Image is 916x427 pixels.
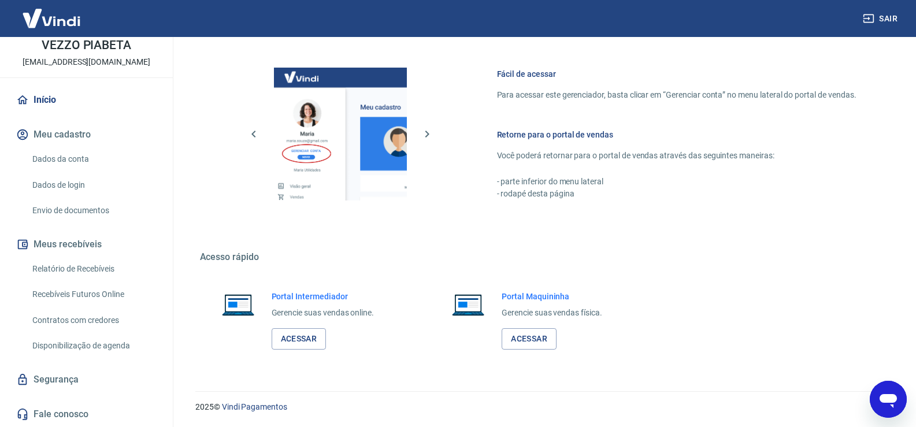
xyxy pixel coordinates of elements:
a: Recebíveis Futuros Online [28,283,159,306]
iframe: Botão para abrir a janela de mensagens [870,381,907,418]
p: Para acessar este gerenciador, basta clicar em “Gerenciar conta” no menu lateral do portal de ven... [497,89,856,101]
a: Vindi Pagamentos [222,402,287,411]
a: Início [14,87,159,113]
button: Meu cadastro [14,122,159,147]
p: - parte inferior do menu lateral [497,176,856,188]
img: Imagem da dashboard mostrando o botão de gerenciar conta na sidebar no lado esquerdo [274,68,407,200]
h6: Portal Intermediador [272,291,374,302]
a: Dados de login [28,173,159,197]
img: Imagem de um notebook aberto [444,291,492,318]
a: Segurança [14,367,159,392]
img: Vindi [14,1,89,36]
h6: Portal Maquininha [502,291,602,302]
a: Dados da conta [28,147,159,171]
p: - rodapé desta página [497,188,856,200]
a: Acessar [272,328,327,350]
h6: Fácil de acessar [497,68,856,80]
button: Sair [861,8,902,29]
a: Envio de documentos [28,199,159,222]
p: 2025 © [195,401,888,413]
img: Imagem de um notebook aberto [214,291,262,318]
p: VEZZO PIABETA [42,39,131,51]
a: Relatório de Recebíveis [28,257,159,281]
p: [EMAIL_ADDRESS][DOMAIN_NAME] [23,56,150,68]
a: Acessar [502,328,557,350]
p: Você poderá retornar para o portal de vendas através das seguintes maneiras: [497,150,856,162]
a: Disponibilização de agenda [28,334,159,358]
h6: Retorne para o portal de vendas [497,129,856,140]
p: Gerencie suas vendas online. [272,307,374,319]
a: Contratos com credores [28,309,159,332]
p: Gerencie suas vendas física. [502,307,602,319]
a: Fale conosco [14,402,159,427]
button: Meus recebíveis [14,232,159,257]
h5: Acesso rápido [200,251,884,263]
